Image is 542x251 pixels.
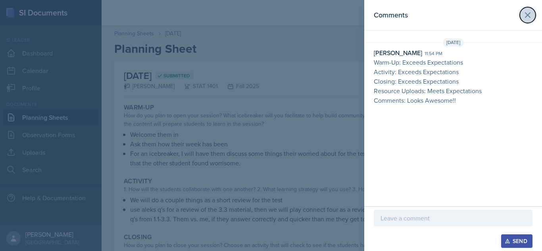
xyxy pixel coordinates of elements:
p: Closing: Exceeds Expectations [374,77,532,86]
p: Warm-Up: Exceeds Expectations [374,57,532,67]
div: Send [506,238,527,244]
span: [DATE] [443,38,464,46]
p: Activity: Exceeds Expectations [374,67,532,77]
h2: Comments [374,10,408,21]
div: 11:54 pm [425,50,442,57]
p: Resource Uploads: Meets Expectations [374,86,532,96]
button: Send [501,234,532,248]
div: [PERSON_NAME] [374,48,422,57]
p: Comments: Looks Awesome!! [374,96,532,105]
